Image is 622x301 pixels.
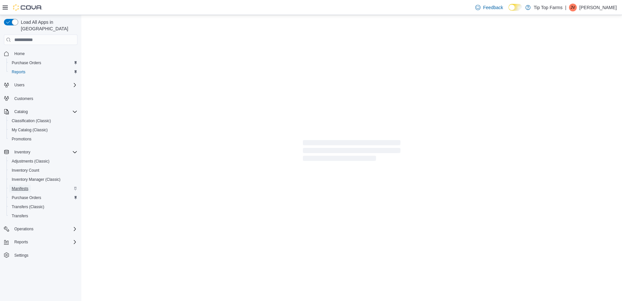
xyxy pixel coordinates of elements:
[9,157,52,165] a: Adjustments (Classic)
[7,67,80,77] button: Reports
[1,148,80,157] button: Inventory
[14,150,30,155] span: Inventory
[1,224,80,234] button: Operations
[534,4,563,11] p: Tip Top Farms
[7,125,80,135] button: My Catalog (Classic)
[508,4,522,11] input: Dark Mode
[9,126,77,134] span: My Catalog (Classic)
[4,46,77,277] nav: Complex example
[9,68,28,76] a: Reports
[7,175,80,184] button: Inventory Manager (Classic)
[12,69,25,75] span: Reports
[9,212,31,220] a: Transfers
[571,4,575,11] span: JV
[12,225,36,233] button: Operations
[12,127,48,133] span: My Catalog (Classic)
[1,107,80,116] button: Catalog
[12,238,77,246] span: Reports
[579,4,617,11] p: [PERSON_NAME]
[9,203,47,211] a: Transfers (Classic)
[7,157,80,166] button: Adjustments (Classic)
[7,184,80,193] button: Manifests
[569,4,577,11] div: Jennifer Villalobos
[9,212,77,220] span: Transfers
[9,166,42,174] a: Inventory Count
[12,108,30,116] button: Catalog
[9,59,77,67] span: Purchase Orders
[12,50,77,58] span: Home
[13,4,42,11] img: Cova
[9,117,54,125] a: Classification (Classic)
[9,203,77,211] span: Transfers (Classic)
[9,59,44,67] a: Purchase Orders
[1,93,80,103] button: Customers
[7,193,80,202] button: Purchase Orders
[12,136,32,142] span: Promotions
[9,194,77,202] span: Purchase Orders
[1,251,80,260] button: Settings
[12,159,49,164] span: Adjustments (Classic)
[12,94,77,102] span: Customers
[12,108,77,116] span: Catalog
[9,157,77,165] span: Adjustments (Classic)
[565,4,566,11] p: |
[14,96,33,101] span: Customers
[12,81,77,89] span: Users
[12,118,51,123] span: Classification (Classic)
[12,81,27,89] button: Users
[12,148,77,156] span: Inventory
[12,251,77,259] span: Settings
[12,60,41,65] span: Purchase Orders
[12,95,36,103] a: Customers
[1,49,80,58] button: Home
[12,225,77,233] span: Operations
[9,185,31,193] a: Manifests
[14,109,28,114] span: Catalog
[7,202,80,211] button: Transfers (Classic)
[12,195,41,200] span: Purchase Orders
[1,237,80,247] button: Reports
[18,19,77,32] span: Load All Apps in [GEOGRAPHIC_DATA]
[9,117,77,125] span: Classification (Classic)
[9,176,77,183] span: Inventory Manager (Classic)
[12,168,39,173] span: Inventory Count
[9,135,77,143] span: Promotions
[12,213,28,219] span: Transfers
[12,177,61,182] span: Inventory Manager (Classic)
[12,50,27,58] a: Home
[9,126,50,134] a: My Catalog (Classic)
[9,185,77,193] span: Manifests
[9,166,77,174] span: Inventory Count
[12,186,28,191] span: Manifests
[483,4,503,11] span: Feedback
[7,116,80,125] button: Classification (Classic)
[9,68,77,76] span: Reports
[9,135,34,143] a: Promotions
[14,253,28,258] span: Settings
[7,58,80,67] button: Purchase Orders
[12,204,44,209] span: Transfers (Classic)
[9,176,63,183] a: Inventory Manager (Classic)
[14,82,24,88] span: Users
[14,226,34,232] span: Operations
[7,211,80,221] button: Transfers
[12,148,33,156] button: Inventory
[473,1,506,14] a: Feedback
[303,141,400,162] span: Loading
[12,238,31,246] button: Reports
[7,135,80,144] button: Promotions
[1,80,80,90] button: Users
[12,251,31,259] a: Settings
[7,166,80,175] button: Inventory Count
[14,51,25,56] span: Home
[14,239,28,245] span: Reports
[9,194,44,202] a: Purchase Orders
